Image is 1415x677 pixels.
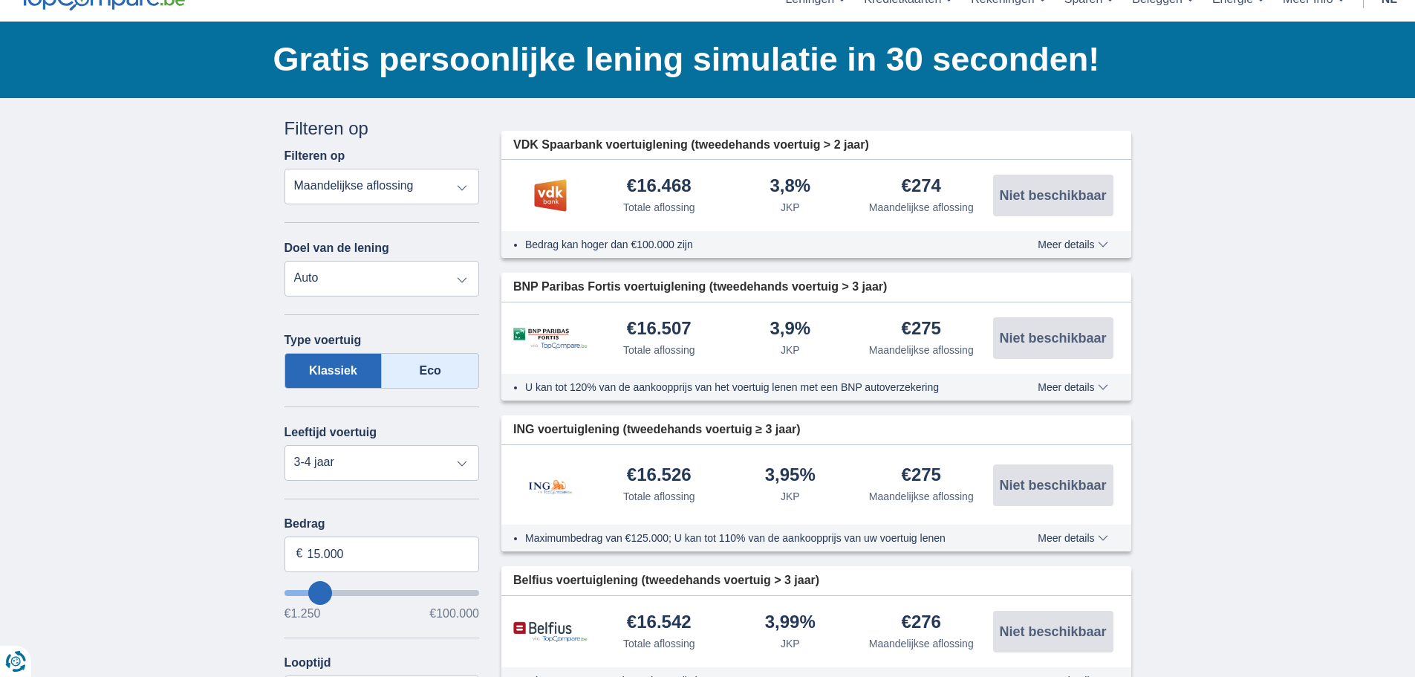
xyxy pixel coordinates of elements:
[627,320,692,340] div: €16.507
[296,545,303,563] span: €
[765,613,816,633] div: 3,99%
[382,353,479,389] label: Eco
[902,320,941,340] div: €275
[993,317,1113,359] button: Niet beschikbaar
[627,177,692,197] div: €16.468
[429,608,479,620] span: €100.000
[999,479,1106,492] span: Niet beschikbaar
[902,466,941,486] div: €275
[781,343,800,357] div: JKP
[623,343,695,357] div: Totale aflossing
[993,611,1113,652] button: Niet beschikbaar
[513,177,588,214] img: product.pl.alt VDK bank
[781,636,800,651] div: JKP
[513,621,588,643] img: product.pl.alt Belfius
[623,200,695,215] div: Totale aflossing
[284,334,362,347] label: Type voertuig
[284,353,383,389] label: Klassiek
[1027,381,1119,393] button: Meer details
[284,656,331,670] label: Looptijd
[770,320,810,340] div: 3,9%
[284,242,389,255] label: Doel van de lening
[869,343,974,357] div: Maandelijkse aflossing
[1038,382,1107,392] span: Meer details
[513,421,801,438] span: ING voertuiglening (tweedehands voertuig ≥ 3 jaar)
[513,572,819,589] span: Belfius voertuiglening (tweedehands voertuig > 3 jaar)
[525,380,983,395] li: U kan tot 120% van de aankoopprijs van het voertuig lenen met een BNP autoverzekering
[902,177,941,197] div: €274
[513,137,869,154] span: VDK Spaarbank voertuiglening (tweedehands voertuig > 2 jaar)
[770,177,810,197] div: 3,8%
[902,613,941,633] div: €276
[284,590,480,596] input: wantToBorrow
[284,608,321,620] span: €1.250
[999,625,1106,638] span: Niet beschikbaar
[999,189,1106,202] span: Niet beschikbaar
[1038,533,1107,543] span: Meer details
[627,613,692,633] div: €16.542
[781,489,800,504] div: JKP
[869,200,974,215] div: Maandelijkse aflossing
[781,200,800,215] div: JKP
[993,175,1113,216] button: Niet beschikbaar
[623,636,695,651] div: Totale aflossing
[869,489,974,504] div: Maandelijkse aflossing
[1027,239,1119,250] button: Meer details
[623,489,695,504] div: Totale aflossing
[1027,532,1119,544] button: Meer details
[513,460,588,510] img: product.pl.alt ING
[284,116,480,141] div: Filteren op
[273,36,1131,82] h1: Gratis persoonlijke lening simulatie in 30 seconden!
[284,517,480,531] label: Bedrag
[525,531,983,545] li: Maximumbedrag van €125.000; U kan tot 110% van de aankoopprijs van uw voertuig lenen
[513,279,887,296] span: BNP Paribas Fortis voertuiglening (tweedehands voertuig > 3 jaar)
[999,331,1106,345] span: Niet beschikbaar
[284,149,345,163] label: Filteren op
[525,237,983,252] li: Bedrag kan hoger dan €100.000 zijn
[993,464,1113,506] button: Niet beschikbaar
[765,466,816,486] div: 3,95%
[1038,239,1107,250] span: Meer details
[627,466,692,486] div: €16.526
[284,426,377,439] label: Leeftijd voertuig
[513,328,588,349] img: product.pl.alt BNP Paribas Fortis
[869,636,974,651] div: Maandelijkse aflossing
